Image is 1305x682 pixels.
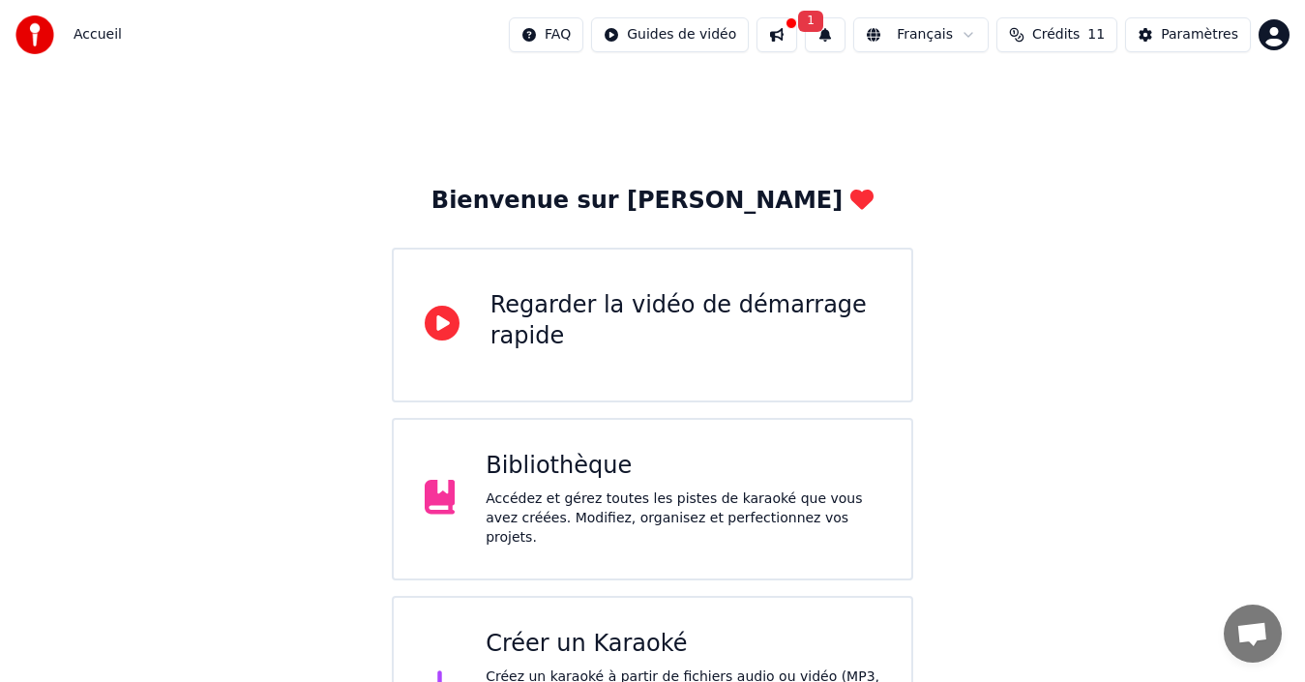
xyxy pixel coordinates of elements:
[798,11,823,32] span: 1
[431,186,874,217] div: Bienvenue sur [PERSON_NAME]
[1087,25,1105,44] span: 11
[1224,605,1282,663] div: Ouvrir le chat
[509,17,583,52] button: FAQ
[74,25,122,44] span: Accueil
[591,17,749,52] button: Guides de vidéo
[15,15,54,54] img: youka
[1032,25,1080,44] span: Crédits
[1125,17,1251,52] button: Paramètres
[74,25,122,44] nav: breadcrumb
[805,17,845,52] button: 1
[996,17,1117,52] button: Crédits11
[486,629,880,660] div: Créer un Karaoké
[486,451,880,482] div: Bibliothèque
[1161,25,1238,44] div: Paramètres
[486,489,880,548] div: Accédez et gérez toutes les pistes de karaoké que vous avez créées. Modifiez, organisez et perfec...
[490,290,881,352] div: Regarder la vidéo de démarrage rapide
